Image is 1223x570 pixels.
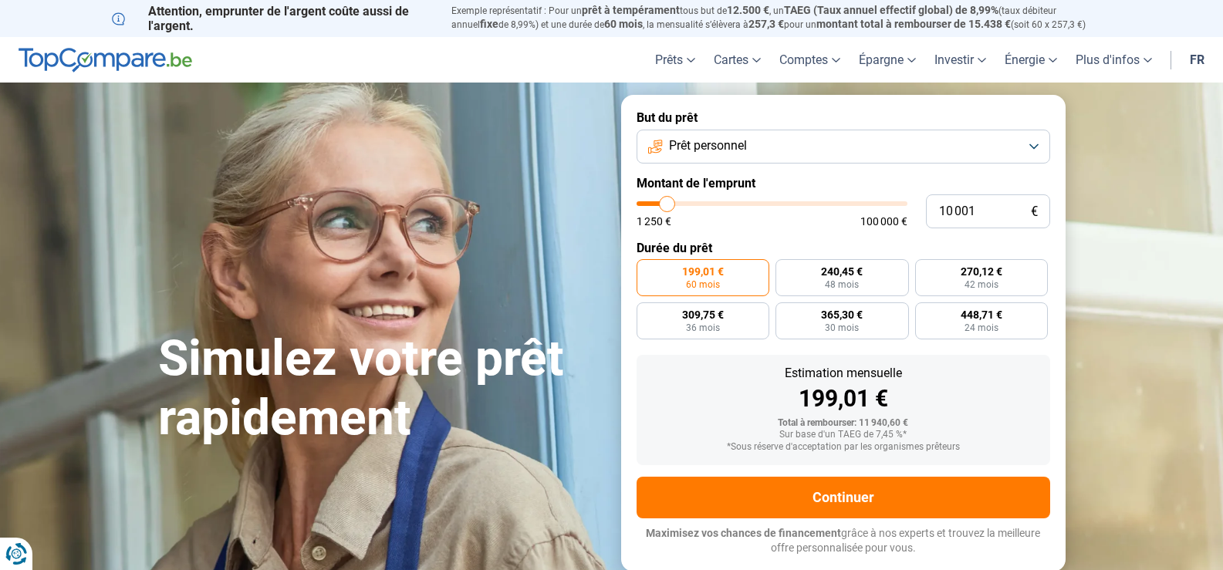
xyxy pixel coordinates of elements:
[682,309,724,320] span: 309,75 €
[649,442,1038,453] div: *Sous réserve d'acceptation par les organismes prêteurs
[770,37,850,83] a: Comptes
[965,280,998,289] span: 42 mois
[748,18,784,30] span: 257,3 €
[686,323,720,332] span: 36 mois
[158,329,603,448] h1: Simulez votre prêt rapidement
[582,4,680,16] span: prêt à tempérament
[637,176,1050,191] label: Montant de l'emprunt
[637,241,1050,255] label: Durée du prêt
[961,309,1002,320] span: 448,71 €
[784,4,998,16] span: TAEG (Taux annuel effectif global) de 8,99%
[480,18,498,30] span: fixe
[649,367,1038,379] div: Estimation mensuelle
[1031,205,1038,218] span: €
[816,18,1011,30] span: montant total à rembourser de 15.438 €
[637,130,1050,164] button: Prêt personnel
[821,266,863,277] span: 240,45 €
[649,418,1038,429] div: Total à rembourser: 11 940,60 €
[727,4,769,16] span: 12.500 €
[646,527,841,539] span: Maximisez vos chances de financement
[637,477,1050,518] button: Continuer
[850,37,925,83] a: Épargne
[649,387,1038,410] div: 199,01 €
[669,137,747,154] span: Prêt personnel
[995,37,1066,83] a: Énergie
[825,280,859,289] span: 48 mois
[637,526,1050,556] p: grâce à nos experts et trouvez la meilleure offre personnalisée pour vous.
[860,216,907,227] span: 100 000 €
[646,37,704,83] a: Prêts
[451,4,1112,32] p: Exemple représentatif : Pour un tous but de , un (taux débiteur annuel de 8,99%) et une durée de ...
[961,266,1002,277] span: 270,12 €
[637,216,671,227] span: 1 250 €
[821,309,863,320] span: 365,30 €
[686,280,720,289] span: 60 mois
[604,18,643,30] span: 60 mois
[649,430,1038,440] div: Sur base d'un TAEG de 7,45 %*
[1066,37,1161,83] a: Plus d'infos
[965,323,998,332] span: 24 mois
[704,37,770,83] a: Cartes
[112,4,433,33] p: Attention, emprunter de l'argent coûte aussi de l'argent.
[682,266,724,277] span: 199,01 €
[925,37,995,83] a: Investir
[637,110,1050,125] label: But du prêt
[1181,37,1214,83] a: fr
[19,48,192,73] img: TopCompare
[825,323,859,332] span: 30 mois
